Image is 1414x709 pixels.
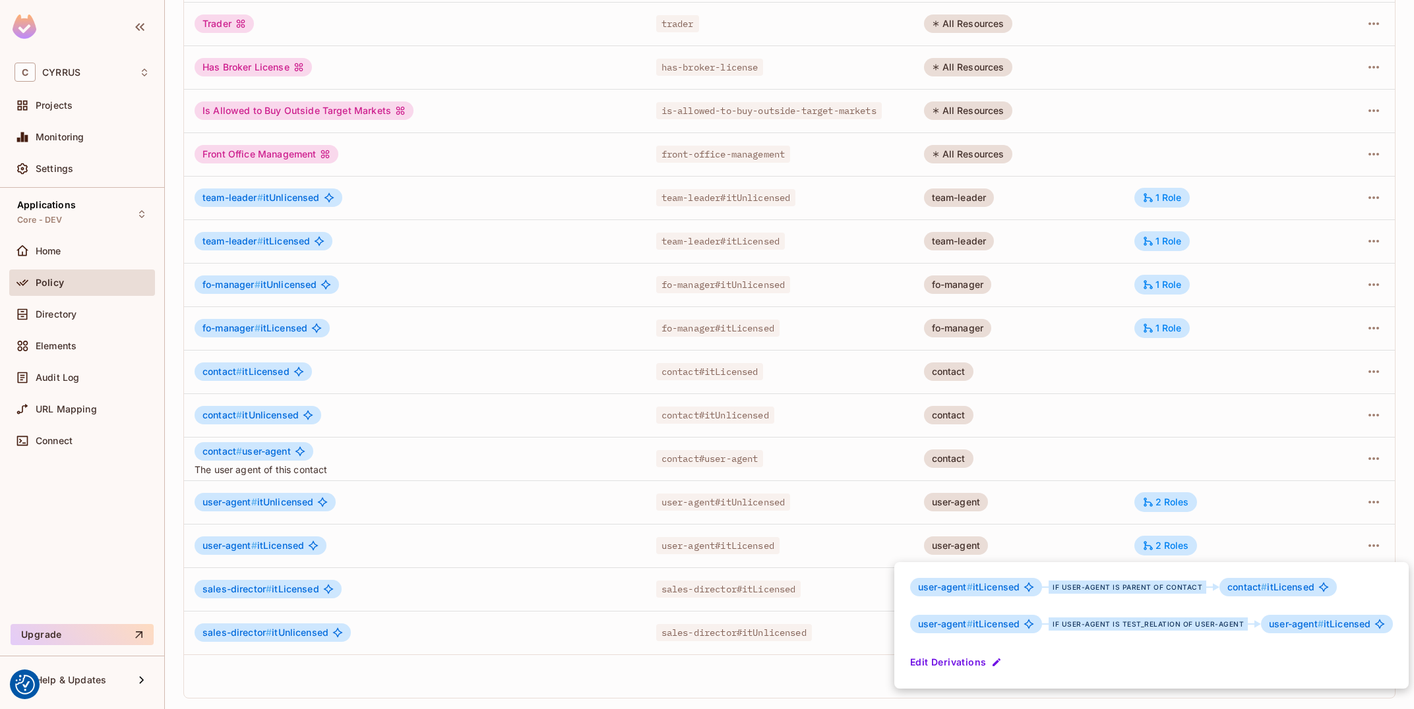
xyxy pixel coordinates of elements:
img: Revisit consent button [15,675,35,695]
div: if user-agent is test_relation of user-agent [1049,617,1248,631]
span: contact [1227,581,1267,592]
span: itLicensed [1269,619,1370,629]
button: Edit Derivations [910,652,1004,673]
span: itLicensed [918,619,1020,629]
span: # [967,581,973,592]
span: user-agent [1269,618,1324,629]
span: # [1318,618,1324,629]
span: itLicensed [1227,582,1314,592]
span: itLicensed [918,582,1020,592]
div: if user-agent is parent of contact [1049,581,1206,594]
span: # [967,618,973,629]
span: # [1261,581,1267,592]
span: user-agent [918,618,973,629]
button: Consent Preferences [15,675,35,695]
span: user-agent [918,581,973,592]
